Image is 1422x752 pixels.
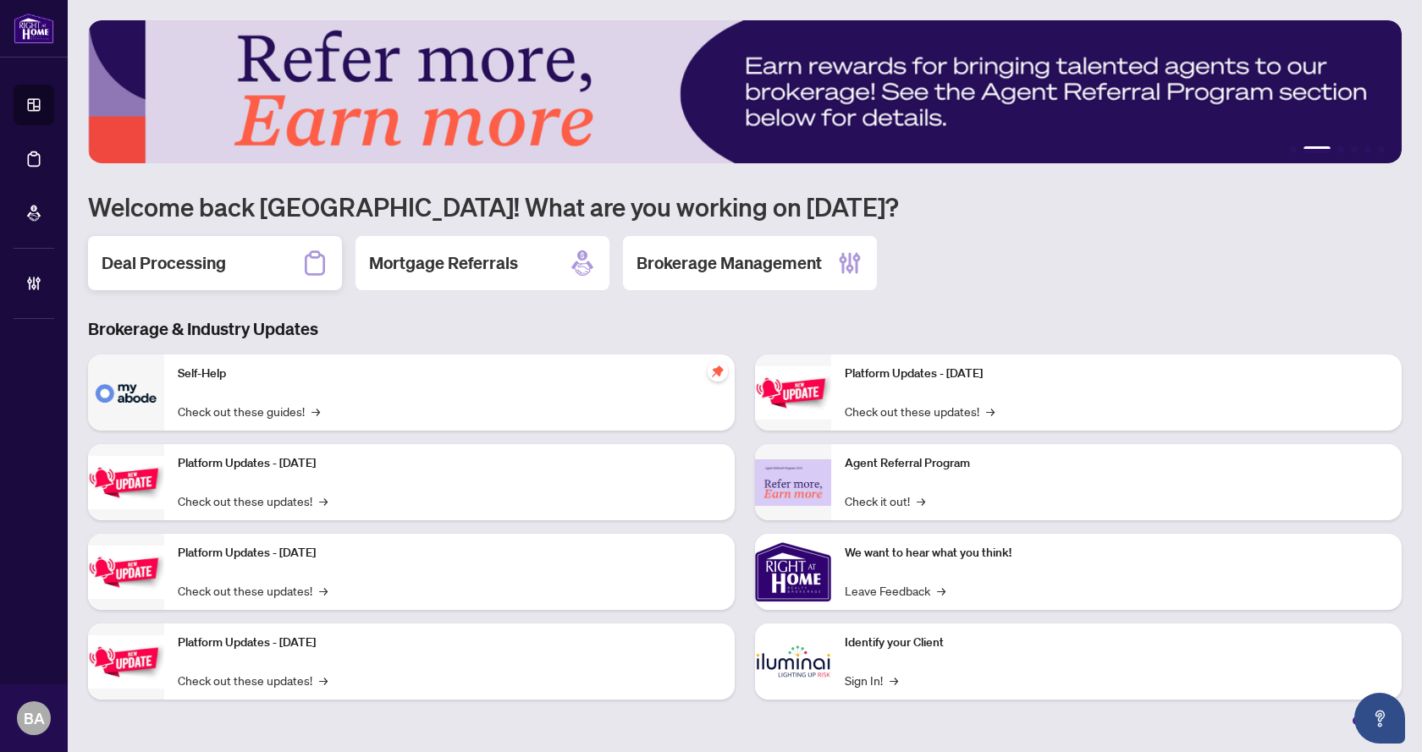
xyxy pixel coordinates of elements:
h2: Brokerage Management [637,251,822,275]
a: Sign In!→ [845,671,898,689]
p: Identify your Client [845,634,1388,652]
button: 1 [1290,146,1297,153]
h1: Welcome back [GEOGRAPHIC_DATA]! What are you working on [DATE]? [88,190,1402,222]
p: Platform Updates - [DATE] [178,634,721,652]
button: 6 [1378,146,1385,153]
img: logo [14,13,54,44]
span: → [986,402,995,420]
button: Open asap [1354,693,1405,744]
img: Identify your Client [755,623,831,700]
p: Platform Updates - [DATE] [178,454,721,473]
h3: Brokerage & Industry Updates [88,317,1402,341]
span: → [311,402,320,420]
a: Check out these updates!→ [178,671,328,689]
img: Platform Updates - June 23, 2025 [755,366,831,420]
p: Agent Referral Program [845,454,1388,473]
span: BA [24,706,45,730]
p: Platform Updates - [DATE] [845,365,1388,383]
button: 2 [1303,146,1331,153]
p: Self-Help [178,365,721,383]
img: Agent Referral Program [755,459,831,506]
a: Leave Feedback→ [845,581,945,600]
a: Check it out!→ [845,491,925,510]
a: Check out these updates!→ [845,402,995,420]
p: We want to hear what you think! [845,544,1388,563]
h2: Deal Processing [102,251,226,275]
span: → [937,581,945,600]
button: 5 [1364,146,1371,153]
a: Check out these updates!→ [178,581,328,600]
img: Self-Help [88,354,164,431]
a: Check out these updates!→ [178,491,328,510]
img: Platform Updates - September 16, 2025 [88,456,164,509]
img: We want to hear what you think! [755,534,831,610]
button: 3 [1337,146,1344,153]
a: Check out these guides!→ [178,402,320,420]
span: → [319,581,328,600]
p: Platform Updates - [DATE] [178,544,721,563]
span: → [890,671,898,689]
span: pushpin [708,361,728,381]
span: → [917,491,925,510]
button: 4 [1351,146,1358,153]
img: Platform Updates - July 21, 2025 [88,546,164,599]
img: Slide 1 [88,20,1402,163]
h2: Mortgage Referrals [369,251,518,275]
img: Platform Updates - July 8, 2025 [88,635,164,689]
span: → [319,491,328,510]
span: → [319,671,328,689]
